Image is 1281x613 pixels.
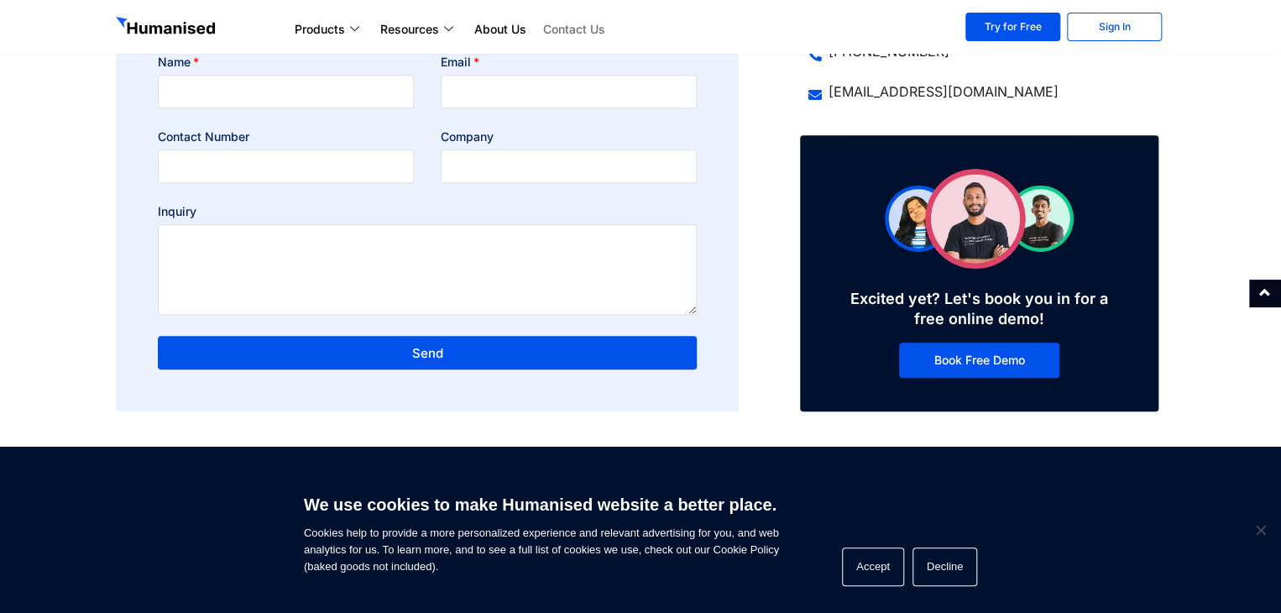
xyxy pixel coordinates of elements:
[158,54,199,71] label: Name
[899,343,1059,378] a: Book Free Demo
[158,203,196,220] label: Inquiry
[304,493,779,516] h6: We use cookies to make Humanised website a better place.
[965,13,1060,41] a: Try for Free
[466,19,535,39] a: About Us
[286,19,372,39] a: Products
[372,19,466,39] a: Resources
[842,548,904,586] button: Accept
[834,289,1125,329] h4: Excited yet? Let's book you in for a free online demo!
[912,548,977,586] button: Decline
[808,81,1150,102] a: [EMAIL_ADDRESS][DOMAIN_NAME]
[1252,521,1268,538] span: Decline
[412,347,443,359] span: Send
[158,128,249,145] label: Contact Number
[825,81,1059,102] span: [EMAIL_ADDRESS][DOMAIN_NAME]
[304,485,779,575] span: Cookies help to provide a more personalized experience and relevant advertising for you, and web ...
[441,128,494,145] label: Company
[158,336,697,369] button: Send
[158,149,414,183] input: Only numbers and phone characters (#, -, *, etc) are accepted.
[535,19,614,39] a: Contact Us
[441,54,479,71] label: Email
[1067,13,1162,41] a: Sign In
[116,17,218,39] img: GetHumanised Logo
